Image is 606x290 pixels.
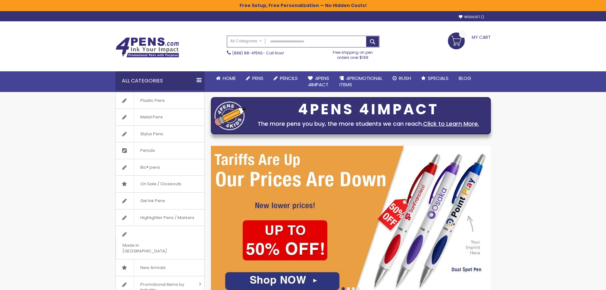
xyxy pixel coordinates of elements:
div: The more pens you buy, the more students we can reach. [249,119,487,128]
a: Blog [454,71,476,85]
a: Home [211,71,241,85]
span: Pencils [134,142,161,159]
img: four_pen_logo.png [214,101,246,130]
span: - Call Now! [232,50,284,56]
span: Made in [GEOGRAPHIC_DATA] [116,237,188,259]
a: Highlighter Pens / Markers [116,209,204,226]
a: Gel Ink Pens [116,193,204,209]
a: Rush [387,71,416,85]
span: Highlighter Pens / Markers [134,209,201,226]
span: Rush [399,75,411,81]
a: Wishlist [459,15,484,19]
a: (888) 88-4PENS [232,50,263,56]
span: Bic® pens [134,159,166,176]
div: All Categories [115,71,205,90]
a: All Categories [227,36,265,46]
span: Pencils [280,75,298,81]
a: Click to Learn More. [423,120,479,128]
span: Home [223,75,236,81]
a: Pencils [268,71,303,85]
img: 4Pens Custom Pens and Promotional Products [115,37,179,58]
a: New Arrivals [116,259,204,276]
span: Blog [459,75,471,81]
a: Bic® pens [116,159,204,176]
span: All Categories [230,39,262,44]
a: 4PROMOTIONALITEMS [334,71,387,92]
a: Pens [241,71,268,85]
span: Gel Ink Pens [134,193,171,209]
span: Specials [428,75,449,81]
div: Free shipping on pen orders over $199 [326,47,380,60]
div: 4PENS 4IMPACT [249,103,487,116]
a: Pencils [116,142,204,159]
span: New Arrivals [134,259,172,276]
span: Metal Pens [134,109,169,125]
a: Made in [GEOGRAPHIC_DATA] [116,226,204,259]
span: Stylus Pens [134,126,170,142]
a: Stylus Pens [116,126,204,142]
a: On Sale / Closeouts [116,176,204,192]
a: 4Pens4impact [303,71,334,92]
a: Specials [416,71,454,85]
span: On Sale / Closeouts [134,176,188,192]
span: 4Pens 4impact [308,75,329,88]
span: 4PROMOTIONAL ITEMS [339,75,382,88]
span: Pens [252,75,263,81]
span: Plastic Pens [134,92,171,109]
a: Metal Pens [116,109,204,125]
a: Plastic Pens [116,92,204,109]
